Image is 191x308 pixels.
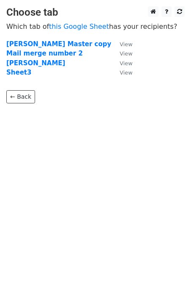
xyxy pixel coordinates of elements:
[120,69,132,76] small: View
[6,22,185,31] p: Which tab of has your recipients?
[49,22,109,31] a: this Google Sheet
[120,60,132,67] small: View
[111,50,132,57] a: View
[120,41,132,47] small: View
[6,50,83,57] a: Mail merge number 2
[6,40,111,48] a: [PERSON_NAME] Master copy
[111,59,132,67] a: View
[6,6,185,19] h3: Choose tab
[6,90,35,103] a: ← Back
[6,59,65,67] a: [PERSON_NAME]
[120,50,132,57] small: View
[111,40,132,48] a: View
[6,69,31,76] a: Sheet3
[111,69,132,76] a: View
